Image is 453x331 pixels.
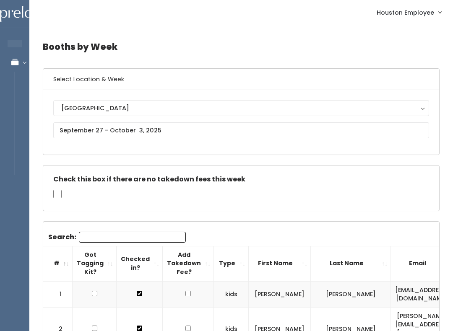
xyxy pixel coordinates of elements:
button: [GEOGRAPHIC_DATA] [53,100,429,116]
td: kids [214,281,249,308]
th: Email: activate to sort column ascending [391,246,453,281]
th: Last Name: activate to sort column ascending [311,246,391,281]
th: Add Takedown Fee?: activate to sort column ascending [163,246,214,281]
th: #: activate to sort column descending [43,246,73,281]
label: Search: [48,232,186,243]
h4: Booths by Week [43,35,440,58]
td: [PERSON_NAME] [311,281,391,308]
th: First Name: activate to sort column ascending [249,246,311,281]
td: 1 [43,281,73,308]
span: Houston Employee [377,8,434,17]
div: [GEOGRAPHIC_DATA] [61,103,421,113]
input: Search: [79,232,186,243]
th: Type: activate to sort column ascending [214,246,249,281]
h6: Select Location & Week [43,69,439,90]
input: September 27 - October 3, 2025 [53,122,429,138]
th: Checked in?: activate to sort column ascending [117,246,163,281]
h5: Check this box if there are no takedown fees this week [53,176,429,183]
th: Got Tagging Kit?: activate to sort column ascending [73,246,117,281]
a: Houston Employee [368,3,450,21]
td: [EMAIL_ADDRESS][DOMAIN_NAME] [391,281,453,308]
td: [PERSON_NAME] [249,281,311,308]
